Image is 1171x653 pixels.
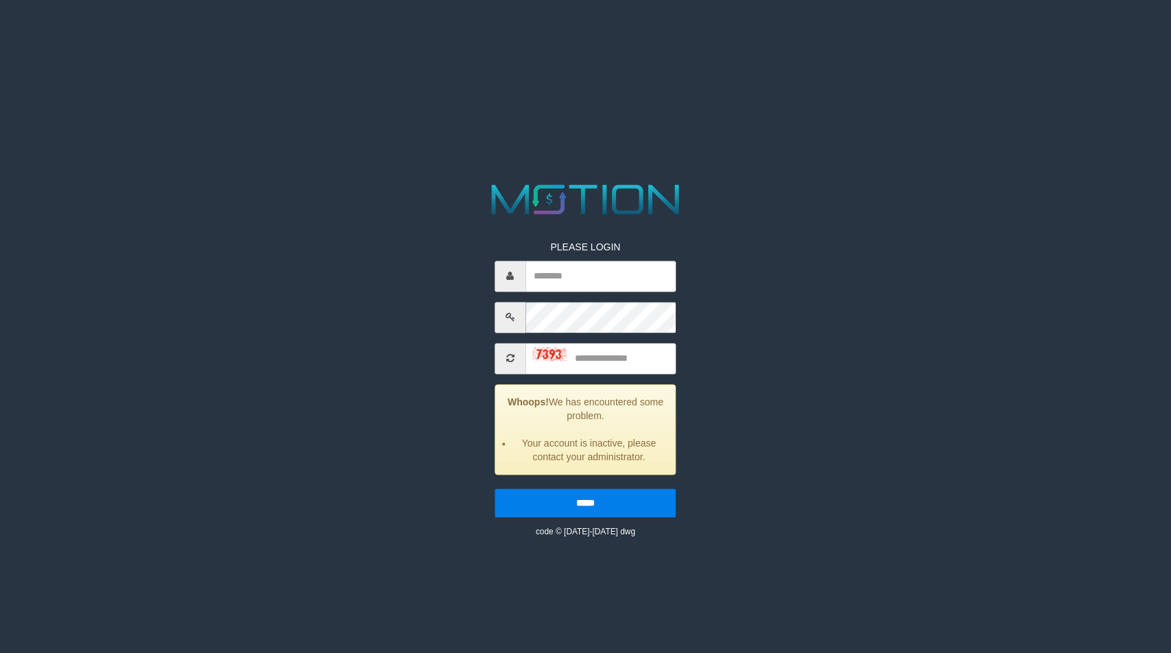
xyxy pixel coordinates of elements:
strong: Whoops! [508,396,549,407]
small: code © [DATE]-[DATE] dwg [536,527,635,536]
img: MOTION_logo.png [483,179,688,219]
p: PLEASE LOGIN [495,240,676,254]
li: Your account is inactive, please contact your administrator. [512,436,665,464]
img: captcha [532,348,567,361]
div: We has encountered some problem. [495,384,676,475]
